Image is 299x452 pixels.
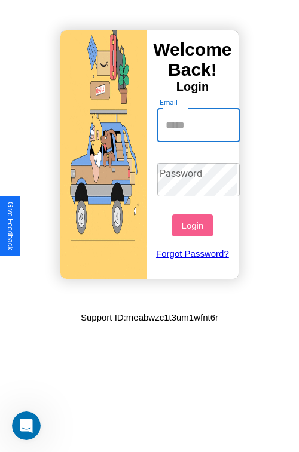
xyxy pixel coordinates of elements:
h3: Welcome Back! [147,39,239,80]
a: Forgot Password? [151,236,234,270]
label: Email [160,97,178,107]
div: Give Feedback [6,202,14,250]
iframe: Intercom live chat [12,411,41,440]
h4: Login [147,80,239,94]
img: gif [60,30,147,279]
p: Support ID: meabwzc1t3um1wfnt6r [81,309,218,325]
button: Login [172,214,213,236]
